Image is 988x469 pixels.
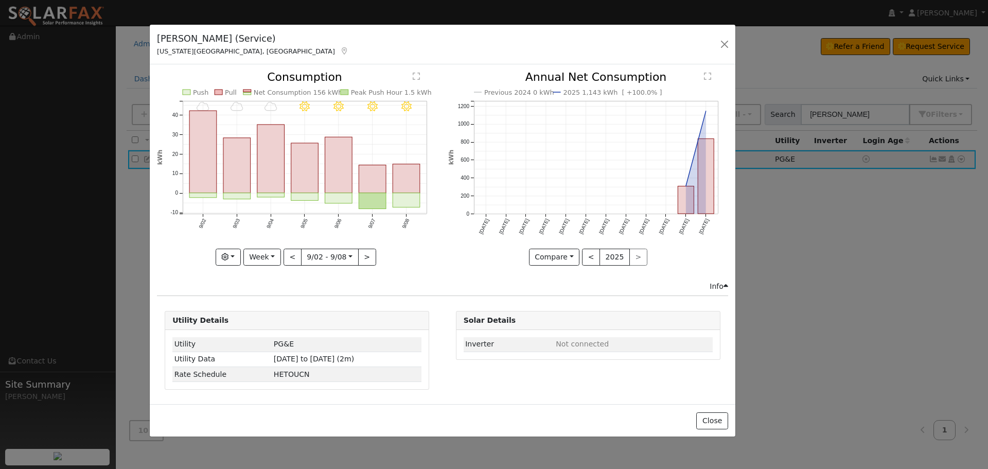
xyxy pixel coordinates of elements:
[448,150,455,165] text: kWh
[243,249,281,266] button: Week
[189,193,217,198] rect: onclick=""
[257,193,285,197] rect: onclick=""
[704,72,711,80] text: 
[484,89,554,96] text: Previous 2024 0 kWh
[518,218,530,235] text: [DATE]
[254,89,343,96] text: Net Consumption 156 kWh
[172,337,272,352] td: Utility
[223,138,251,193] rect: onclick=""
[291,193,319,201] rect: onclick=""
[478,218,490,235] text: [DATE]
[678,218,690,235] text: [DATE]
[232,218,241,230] text: 9/03
[171,210,179,216] text: -10
[284,249,302,266] button: <
[538,218,550,235] text: [DATE]
[367,218,377,230] text: 9/07
[358,249,376,266] button: >
[231,101,243,112] i: 9/03 - Cloudy
[157,32,349,45] h5: [PERSON_NAME] (Service)
[393,193,420,207] rect: onclick=""
[172,367,272,382] td: Rate Schedule
[156,150,164,165] text: kWh
[464,316,516,324] strong: Solar Details
[582,249,600,266] button: <
[698,138,714,214] rect: onclick=""
[291,143,319,193] rect: onclick=""
[359,165,386,193] rect: onclick=""
[264,101,277,112] i: 9/04 - Cloudy
[598,218,610,235] text: [DATE]
[393,164,420,193] rect: onclick=""
[193,89,209,96] text: Push
[558,218,570,235] text: [DATE]
[157,47,335,55] span: [US_STATE][GEOGRAPHIC_DATA], [GEOGRAPHIC_DATA]
[698,218,710,235] text: [DATE]
[325,193,352,203] rect: onclick=""
[461,157,469,163] text: 600
[172,316,228,324] strong: Utility Details
[225,89,237,96] text: Pull
[466,211,469,217] text: 0
[351,89,432,96] text: Peak Push Hour 1.5 kWh
[172,112,179,118] text: 40
[563,89,662,96] text: 2025 1,143 kWh [ +100.0% ]
[461,193,469,199] text: 200
[525,71,666,83] text: Annual Net Consumption
[172,132,179,137] text: 30
[710,281,728,292] div: Info
[658,218,669,235] text: [DATE]
[704,109,708,113] circle: onclick=""
[401,101,412,112] i: 9/08 - Clear
[684,184,688,188] circle: onclick=""
[638,218,650,235] text: [DATE]
[333,218,343,230] text: 9/06
[599,249,630,266] button: 2025
[172,171,179,177] text: 10
[172,151,179,157] text: 20
[413,72,420,80] text: 
[299,218,309,230] text: 9/05
[197,101,209,112] i: 9/02 - Cloudy
[498,218,509,235] text: [DATE]
[274,355,354,363] span: [DATE] to [DATE] (2m)
[266,218,275,230] text: 9/04
[618,218,630,235] text: [DATE]
[457,121,469,127] text: 1000
[457,103,469,109] text: 1200
[556,340,609,348] span: ID: null, authorized: None
[529,249,580,266] button: Compare
[325,137,352,193] rect: onclick=""
[340,47,349,55] a: Map
[333,101,344,112] i: 9/06 - Clear
[198,218,207,230] text: 9/02
[367,101,378,112] i: 9/07 - Clear
[578,218,590,235] text: [DATE]
[401,218,411,230] text: 9/08
[301,249,359,266] button: 9/02 - 9/08
[175,190,179,196] text: 0
[274,340,294,348] span: ID: 17269778, authorized: 09/10/25
[299,101,310,112] i: 9/05 - Clear
[267,71,342,83] text: Consumption
[461,175,469,181] text: 400
[461,139,469,145] text: 800
[172,352,272,367] td: Utility Data
[223,193,251,199] rect: onclick=""
[257,125,285,193] rect: onclick=""
[189,111,217,193] rect: onclick=""
[274,370,310,378] span: W
[678,186,694,214] rect: onclick=""
[464,337,554,352] td: Inverter
[359,193,386,209] rect: onclick=""
[696,412,728,430] button: Close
